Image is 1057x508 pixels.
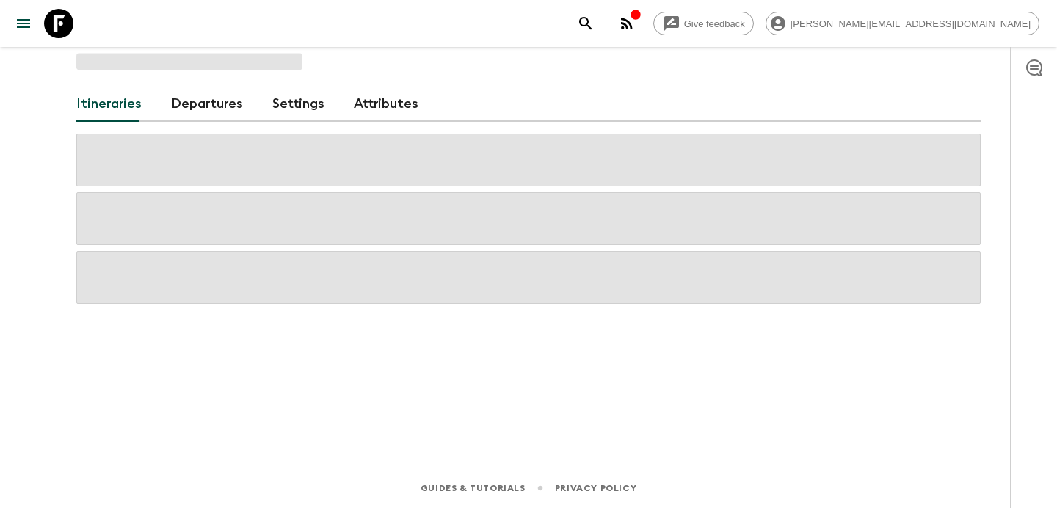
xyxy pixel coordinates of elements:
[171,87,243,122] a: Departures
[354,87,418,122] a: Attributes
[76,87,142,122] a: Itineraries
[272,87,324,122] a: Settings
[653,12,754,35] a: Give feedback
[555,480,636,496] a: Privacy Policy
[9,9,38,38] button: menu
[571,9,600,38] button: search adventures
[421,480,526,496] a: Guides & Tutorials
[766,12,1039,35] div: [PERSON_NAME][EMAIL_ADDRESS][DOMAIN_NAME]
[676,18,753,29] span: Give feedback
[782,18,1039,29] span: [PERSON_NAME][EMAIL_ADDRESS][DOMAIN_NAME]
